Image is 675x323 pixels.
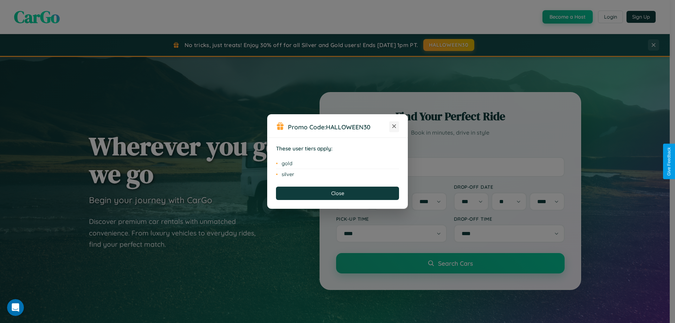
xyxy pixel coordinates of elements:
[7,299,24,316] iframe: Intercom live chat
[326,123,371,131] b: HALLOWEEN30
[276,158,399,169] li: gold
[276,145,333,152] strong: These user tiers apply:
[276,187,399,200] button: Close
[288,123,389,131] h3: Promo Code:
[667,147,671,176] div: Give Feedback
[276,169,399,180] li: silver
